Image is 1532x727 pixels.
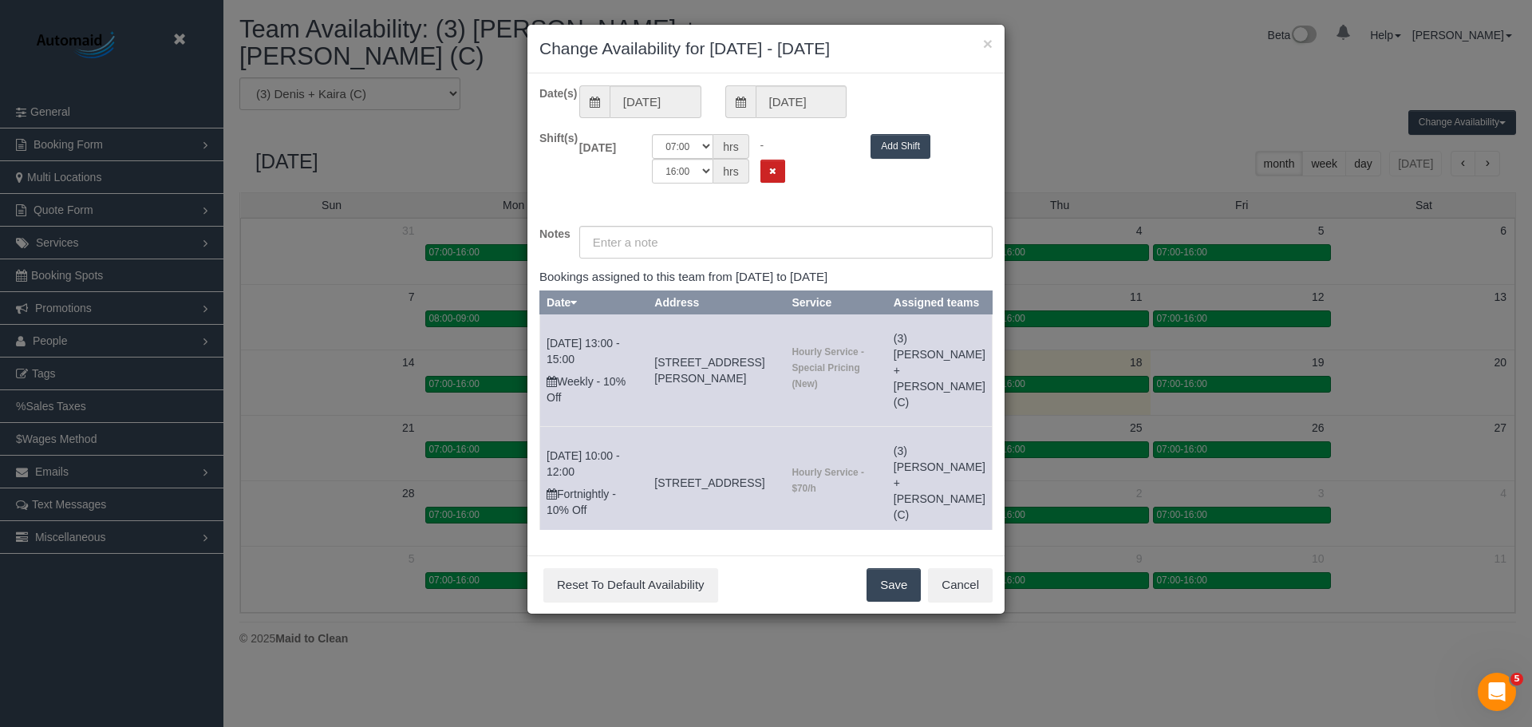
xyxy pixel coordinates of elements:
button: × [983,35,993,52]
th: Address [648,291,785,314]
td: Service location [785,427,886,539]
label: Notes [527,226,567,242]
th: Service [785,291,886,314]
td: Service location [648,314,785,427]
label: Date(s) [527,85,567,101]
td: Assigned teams [886,314,992,427]
p: [DATE] 10:00 - 12:00 [547,448,641,480]
td: Service location [785,314,886,427]
label: [DATE] [567,134,640,156]
button: Remove Shift [760,160,785,183]
span: hrs [713,159,748,184]
h4: Bookings assigned to this team from [DATE] to [DATE] [539,271,993,284]
strong: Hourly Service - $70/h [792,467,864,494]
h3: Change Availability for [DATE] - [DATE] [539,37,993,61]
label: Shift(s) [527,130,567,146]
td: Schedule date [540,314,648,427]
input: To [756,85,847,118]
th: Date [540,291,648,314]
span: hrs [713,134,748,159]
span: 5 [1510,673,1523,686]
button: Cancel [928,568,993,602]
th: Assigned teams [886,291,992,314]
span: - [760,139,764,152]
iframe: Intercom live chat [1478,673,1516,711]
strong: Hourly Service - Special Pricing (New) [792,346,864,389]
input: Enter a note [579,226,993,259]
button: Save [867,568,921,602]
td: Schedule date [540,427,648,539]
td: Assigned teams [886,427,992,539]
sui-modal: Change Availability for 02/10/2025 - 02/10/2025 [527,25,1005,614]
p: [DATE] 13:00 - 15:00 [547,335,641,367]
button: Reset To Default Availability [543,568,718,602]
td: Service location [648,427,785,539]
input: From [610,85,701,118]
button: Add Shift [871,134,930,159]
